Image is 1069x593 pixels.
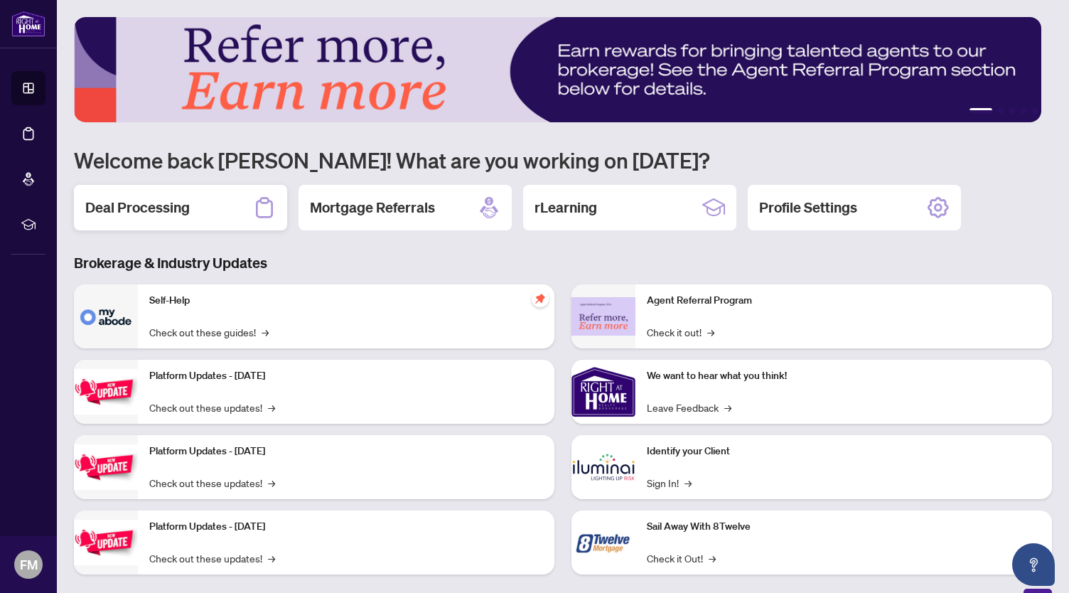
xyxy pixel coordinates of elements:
img: Platform Updates - July 21, 2025 [74,369,138,414]
p: Identify your Client [647,444,1041,459]
img: Platform Updates - July 8, 2025 [74,444,138,489]
span: → [707,324,714,340]
p: Self-Help [149,293,543,309]
span: → [724,400,731,415]
h2: rLearning [534,198,597,218]
h2: Deal Processing [85,198,190,218]
img: Self-Help [74,284,138,348]
a: Check out these guides!→ [149,324,269,340]
p: Platform Updates - [DATE] [149,444,543,459]
img: Slide 0 [74,17,1041,122]
a: Check out these updates!→ [149,400,275,415]
span: → [268,400,275,415]
h1: Welcome back [PERSON_NAME]! What are you working on [DATE]? [74,146,1052,173]
span: → [268,475,275,491]
h2: Profile Settings [759,198,857,218]
a: Check it out!→ [647,324,714,340]
img: logo [11,11,45,37]
button: 5 [1032,108,1038,114]
button: 3 [1009,108,1015,114]
button: Open asap [1012,543,1055,586]
span: FM [20,555,38,575]
img: Platform Updates - June 23, 2025 [74,520,138,565]
img: Identify your Client [571,435,635,499]
span: → [684,475,692,491]
span: pushpin [532,290,549,307]
span: → [262,324,269,340]
a: Leave Feedback→ [647,400,731,415]
button: 4 [1021,108,1026,114]
h3: Brokerage & Industry Updates [74,253,1052,273]
a: Check it Out!→ [647,550,716,566]
button: 1 [969,108,992,114]
img: We want to hear what you think! [571,360,635,424]
a: Check out these updates!→ [149,475,275,491]
p: Sail Away With 8Twelve [647,519,1041,535]
button: 2 [998,108,1004,114]
a: Check out these updates!→ [149,550,275,566]
p: We want to hear what you think! [647,368,1041,384]
p: Platform Updates - [DATE] [149,519,543,535]
img: Sail Away With 8Twelve [571,511,635,575]
h2: Mortgage Referrals [310,198,435,218]
span: → [268,550,275,566]
p: Platform Updates - [DATE] [149,368,543,384]
span: → [709,550,716,566]
img: Agent Referral Program [571,297,635,336]
a: Sign In!→ [647,475,692,491]
p: Agent Referral Program [647,293,1041,309]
